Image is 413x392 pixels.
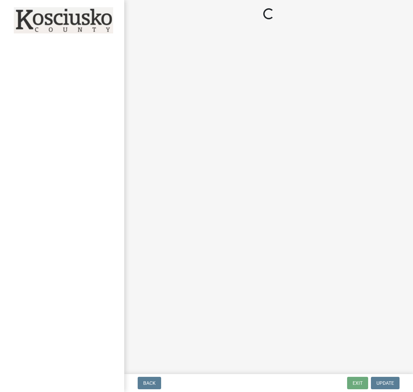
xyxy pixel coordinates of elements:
button: Update [371,377,400,389]
img: Kosciusko County, Indiana [14,7,113,33]
span: Back [143,380,156,386]
span: Update [376,380,394,386]
button: Back [138,377,161,389]
button: Exit [347,377,368,389]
